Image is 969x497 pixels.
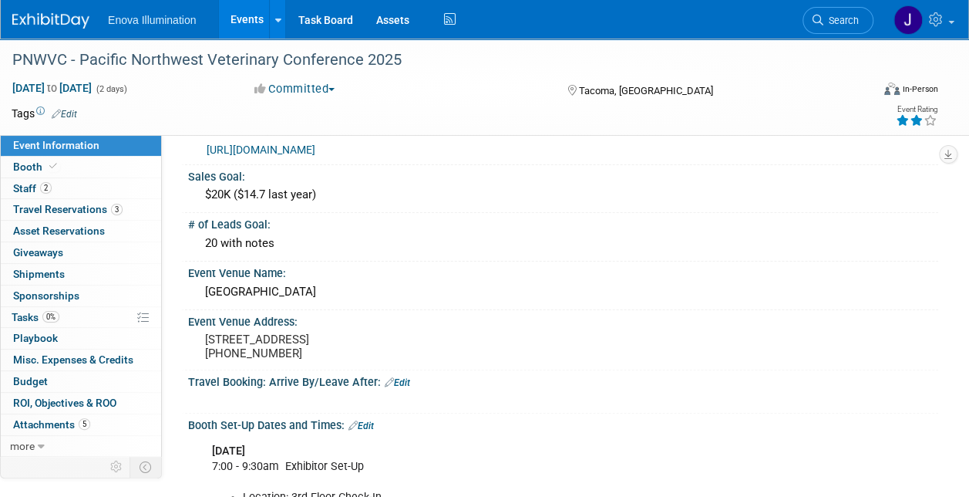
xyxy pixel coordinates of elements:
a: Booth [1,157,161,177]
span: to [45,82,59,94]
a: Playbook [1,328,161,349]
b: [DATE] [212,445,245,458]
span: Travel Reservations [13,203,123,215]
div: # of Leads Goal: [188,213,938,232]
div: Event Format [803,80,938,103]
a: Sponsorships [1,286,161,306]
div: Travel Booking: Arrive By/Leave After: [188,370,938,390]
span: Playbook [13,332,58,344]
div: Event Rating [896,106,937,113]
a: more [1,436,161,457]
div: Event Venue Name: [188,262,938,281]
a: Asset Reservations [1,221,161,242]
img: Format-Inperson.png [884,83,900,95]
td: Personalize Event Tab Strip [103,457,130,477]
span: Event Information [13,139,99,151]
span: more [10,440,35,452]
span: (2 days) [95,84,127,94]
div: [GEOGRAPHIC_DATA] [200,280,927,304]
span: Search [823,15,859,26]
a: [URL][DOMAIN_NAME] [207,144,315,156]
div: 20 with notes [200,232,927,255]
span: 5 [79,418,90,430]
button: Committed [249,81,341,97]
a: Giveaways [1,242,161,263]
span: Attachments [13,418,90,431]
a: Tasks0% [1,307,161,328]
a: Travel Reservations3 [1,199,161,220]
td: Tags [12,106,77,121]
a: Edit [348,421,374,431]
span: Misc. Expenses & Credits [13,353,133,366]
span: Enova Illumination [108,14,196,26]
span: 2 [40,182,52,194]
span: Staff [13,182,52,194]
span: Asset Reservations [13,225,105,237]
i: Booth reservation complete [49,162,57,171]
a: Attachments5 [1,414,161,435]
span: [DATE] [DATE] [12,81,93,95]
span: Shipments [13,268,65,280]
div: Sales Goal: [188,165,938,184]
a: Budget [1,371,161,392]
td: Toggle Event Tabs [130,457,162,477]
a: Misc. Expenses & Credits [1,350,161,370]
pre: [STREET_ADDRESS] [PHONE_NUMBER] [205,333,483,360]
div: Booth Set-Up Dates and Times: [188,414,938,434]
span: Budget [13,375,48,387]
a: Search [802,7,873,34]
a: Shipments [1,264,161,285]
div: In-Person [902,83,938,95]
span: Booth [13,161,60,173]
a: Edit [385,377,410,388]
div: $20K ($14.7 last year) [200,183,927,207]
span: Tasks [12,311,59,323]
span: ROI, Objectives & ROO [13,397,116,409]
a: Event Information [1,135,161,156]
span: Tacoma, [GEOGRAPHIC_DATA] [579,85,713,96]
span: 3 [111,204,123,215]
div: Event Venue Address: [188,310,938,330]
a: Edit [52,109,77,120]
a: Staff2 [1,178,161,199]
div: PNWVC - Pacific Northwest Veterinary Conference 2025 [7,46,859,74]
a: ROI, Objectives & ROO [1,393,161,414]
img: ExhibitDay [12,13,89,29]
span: 0% [42,311,59,323]
span: Giveaways [13,246,63,259]
img: JeffD Dyll [893,5,923,35]
span: Sponsorships [13,289,79,302]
